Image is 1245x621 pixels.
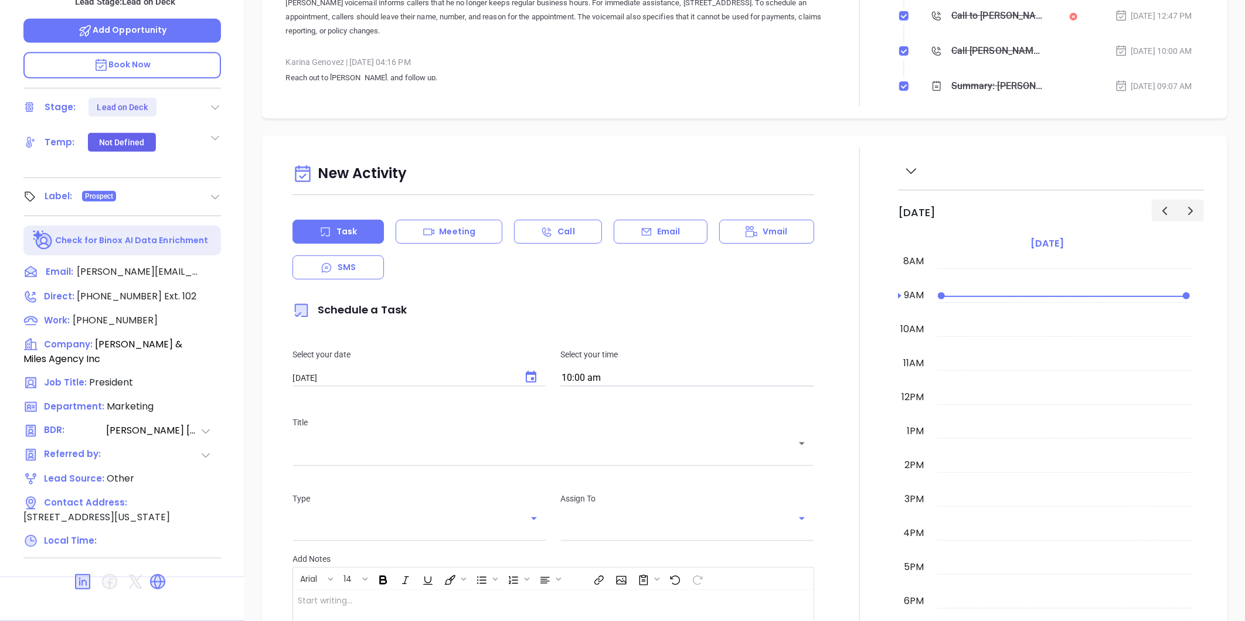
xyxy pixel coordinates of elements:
[560,348,814,361] p: Select your time
[686,569,707,589] span: Redo
[951,42,1045,60] div: Call [PERSON_NAME] to follow up
[898,206,936,219] h2: [DATE]
[44,400,104,412] span: Department:
[44,472,104,484] span: Lead Source:
[292,348,546,361] p: Select your date
[292,552,814,565] p: Add Notes
[77,265,200,279] span: [PERSON_NAME][EMAIL_ADDRESS][DOMAIN_NAME]
[77,289,162,303] span: [PHONE_NUMBER]
[526,510,542,527] button: Open
[33,230,53,251] img: Ai-Enrich-DaqCidB-.svg
[44,290,74,302] span: Direct :
[106,424,200,438] span: [PERSON_NAME] [PERSON_NAME]
[97,98,148,117] div: Lead on Deck
[44,534,97,547] span: Local Time:
[338,261,356,274] p: SMS
[951,7,1045,25] div: Call to [PERSON_NAME]
[794,510,810,527] button: Open
[902,560,926,574] div: 5pm
[85,190,114,203] span: Prospect
[94,59,151,70] span: Book Now
[502,569,532,589] span: Insert Ordered List
[73,313,158,327] span: [PHONE_NUMBER]
[898,322,926,336] div: 10am
[337,569,370,589] span: Font size
[664,569,685,589] span: Undo
[346,57,348,67] span: |
[55,234,208,247] p: Check for Binox AI Data Enrichment
[560,492,814,505] p: Assign To
[294,569,326,589] button: Arial
[1115,9,1192,22] div: [DATE] 12:47 PM
[904,424,926,438] div: 1pm
[951,77,1045,95] div: Summary: [PERSON_NAME] voicemail informs callers that he no longer keeps regular business hours. ...
[1178,200,1204,221] button: Next day
[902,458,926,472] div: 2pm
[372,569,393,589] span: Bold
[292,416,814,429] p: Title
[107,400,154,413] span: Marketing
[78,24,167,36] span: Add Opportunity
[46,265,73,280] span: Email:
[763,226,788,238] p: Vmail
[394,569,415,589] span: Italic
[533,569,564,589] span: Align
[44,424,105,438] span: BDR:
[294,569,336,589] span: Font family
[292,373,512,383] input: MM/DD/YYYY
[89,376,133,389] span: President
[901,356,926,370] div: 11am
[44,314,70,326] span: Work:
[292,492,546,505] p: Type
[44,338,93,350] span: Company:
[901,526,926,540] div: 4pm
[517,363,545,391] button: Choose date, selected date is Sep 17, 2025
[45,187,73,205] div: Label:
[336,226,357,238] p: Task
[902,594,926,608] div: 6pm
[901,254,926,268] div: 8am
[632,569,662,589] span: Surveys
[292,302,407,317] span: Schedule a Task
[1115,45,1192,57] div: [DATE] 10:00 AM
[338,569,360,589] button: 14
[902,492,926,506] div: 3pm
[587,569,608,589] span: Insert link
[162,289,196,303] span: Ext. 102
[1028,236,1066,252] a: [DATE]
[1115,80,1192,93] div: [DATE] 09:07 AM
[99,133,144,152] div: Not Defined
[44,448,105,462] span: Referred by:
[439,226,475,238] p: Meeting
[416,569,437,589] span: Underline
[899,390,926,404] div: 12pm
[338,573,358,581] span: 14
[657,226,681,238] p: Email
[285,71,821,85] p: Reach out to [PERSON_NAME], and follow up.
[610,569,631,589] span: Insert Image
[44,496,127,509] span: Contact Address:
[107,472,134,485] span: Other
[285,53,821,71] div: Karina Genovez [DATE] 04:16 PM
[902,288,926,302] div: 9am
[557,226,574,238] p: Call
[23,510,170,524] span: [STREET_ADDRESS][US_STATE]
[44,376,87,388] span: Job Title:
[294,573,323,581] span: Arial
[438,569,469,589] span: Fill color or set the text color
[45,98,76,116] div: Stage:
[23,337,182,366] span: [PERSON_NAME] & Miles Agency Inc
[1152,200,1178,221] button: Previous day
[794,435,810,452] button: Open
[470,569,501,589] span: Insert Unordered List
[45,134,75,151] div: Temp:
[292,159,814,189] div: New Activity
